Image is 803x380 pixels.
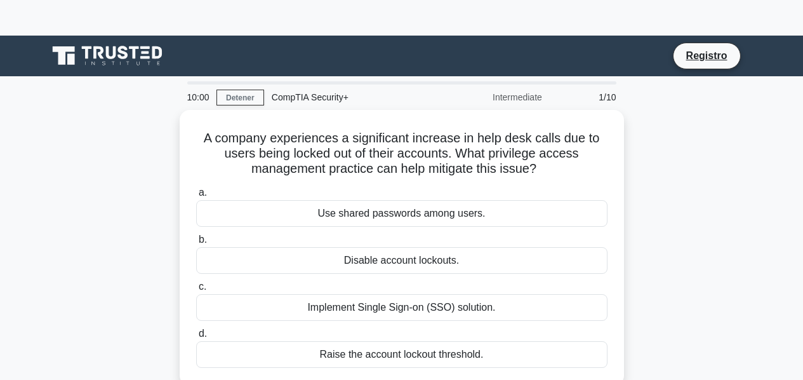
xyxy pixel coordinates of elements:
[196,200,607,227] div: Use shared passwords among users.
[439,85,550,110] div: Intermediate
[187,92,209,102] font: 10:00
[196,247,607,274] div: Disable account lockouts.
[550,85,624,110] div: 1/10
[199,234,207,245] span: b.
[199,281,206,292] span: c.
[199,187,207,198] span: a.
[196,294,607,321] div: Implement Single Sign-on (SSO) solution.
[199,328,207,339] span: d.
[226,93,255,102] font: Detener
[195,130,609,177] h5: A company experiences a significant increase in help desk calls due to users being locked out of ...
[196,341,607,368] div: Raise the account lockout threshold.
[272,92,348,102] font: CompTIA Security+
[686,50,727,61] font: Registro
[679,48,735,64] a: Registro
[216,90,264,105] a: Detener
